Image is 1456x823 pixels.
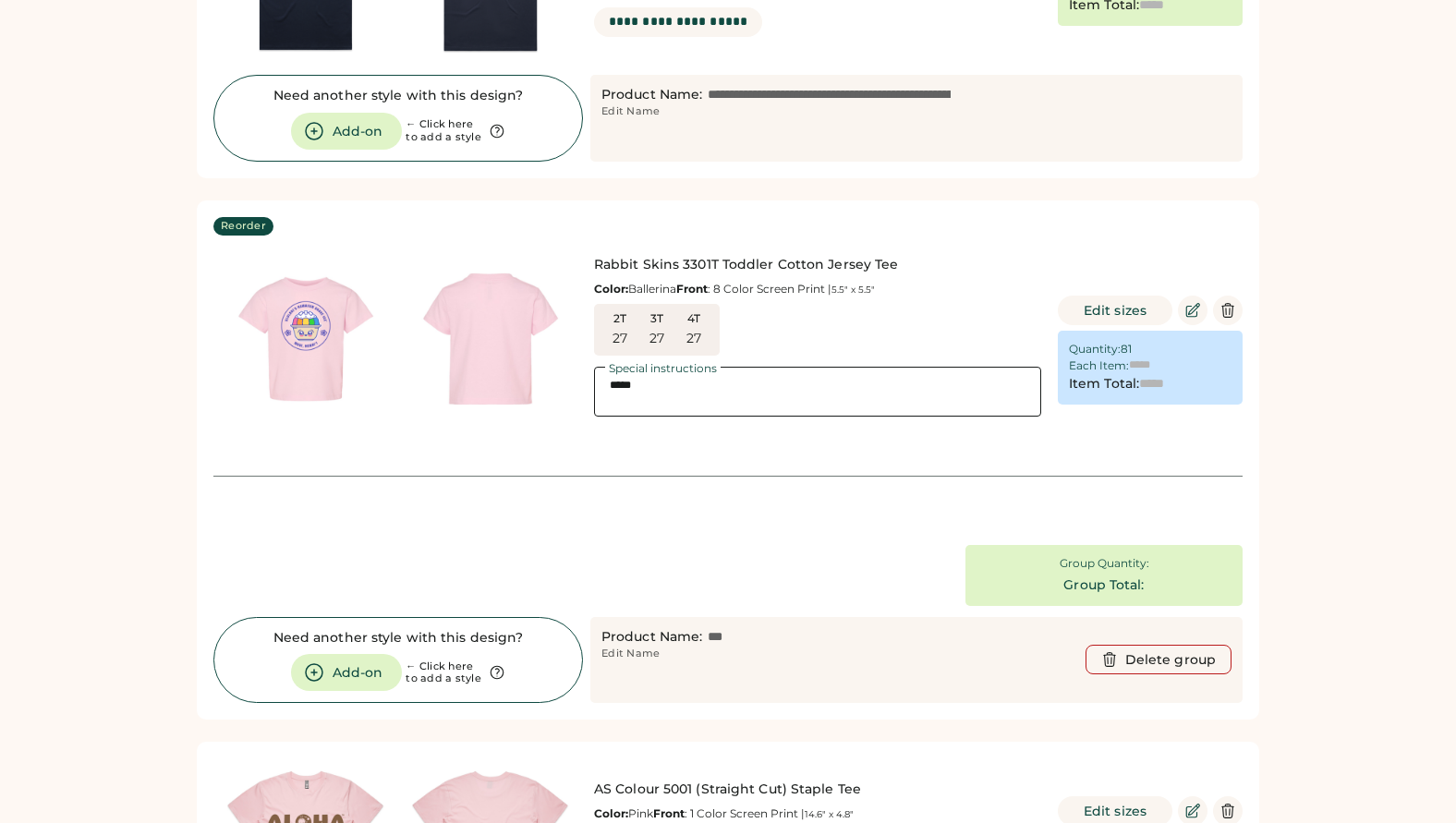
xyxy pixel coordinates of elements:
[594,282,1041,297] div: Ballerina : 8 Color Screen Print |
[1178,296,1207,325] button: Edit Product
[594,806,628,820] strong: Color:
[406,660,481,686] div: ← Click here to add a style
[601,86,702,104] div: Product Name:
[1069,358,1129,373] div: Each Item:
[1086,645,1232,674] button: Delete group
[1069,342,1121,357] div: Quantity:
[273,87,524,105] div: Need another style with this design?
[398,247,583,431] img: generate-image
[1121,342,1132,357] div: 81
[601,647,660,661] div: Edit Name
[805,808,854,820] font: 14.6" x 4.8"
[406,118,481,144] div: ← Click here to add a style
[213,247,398,431] img: generate-image
[676,282,708,296] strong: Front
[601,628,702,647] div: Product Name:
[594,256,1041,274] div: Rabbit Skins 3301T Toddler Cotton Jersey Tee
[1069,375,1139,393] div: Item Total:
[291,113,402,150] button: Add-on
[1060,556,1149,571] div: Group Quantity:
[605,363,721,374] div: Special instructions
[653,806,685,820] strong: Front
[221,219,266,234] div: Reorder
[679,311,709,326] div: 4T
[594,781,1041,799] div: AS Colour 5001 (Straight Cut) Staple Tee
[605,311,635,326] div: 2T
[649,330,665,348] div: 27
[594,282,628,296] strong: Color:
[1213,296,1243,325] button: Delete
[613,330,628,348] div: 27
[831,284,875,296] font: 5.5" x 5.5"
[1063,576,1144,595] div: Group Total:
[273,629,524,648] div: Need another style with this design?
[642,311,672,326] div: 3T
[686,330,702,348] div: 27
[1058,296,1172,325] button: Edit sizes
[291,654,402,691] button: Add-on
[601,104,660,119] div: Edit Name
[594,806,1041,821] div: Pink : 1 Color Screen Print |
